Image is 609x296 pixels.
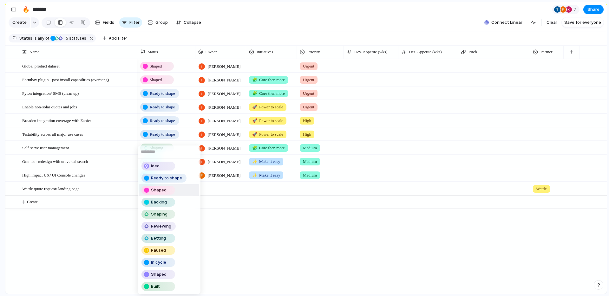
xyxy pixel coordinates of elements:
span: Ready to shape [151,175,182,181]
span: Backlog [151,199,167,205]
span: Shaped [151,271,167,278]
span: In cycle [151,259,166,266]
span: Shaped [151,187,167,193]
span: Built [151,283,160,290]
span: Betting [151,235,166,241]
span: Shaping [151,211,167,217]
span: Paused [151,247,166,254]
span: Reviewing [151,223,171,229]
span: Idea [151,163,160,169]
